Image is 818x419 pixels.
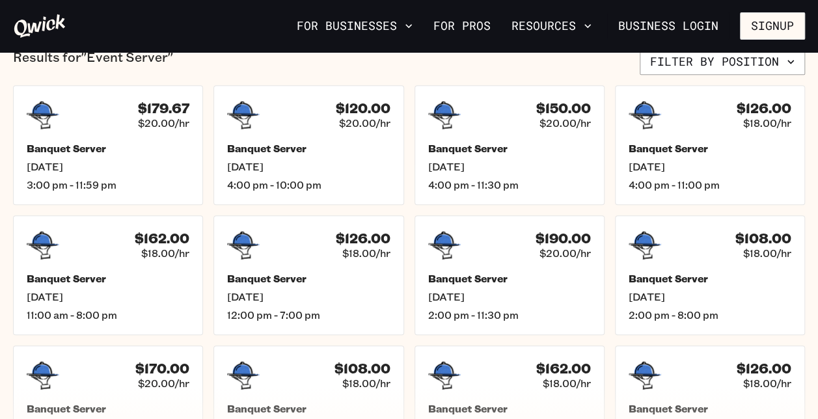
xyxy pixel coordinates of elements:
span: 3:00 pm - 11:59 pm [27,178,189,191]
span: 4:00 pm - 11:00 pm [629,178,791,191]
span: 11:00 am - 8:00 pm [27,308,189,321]
button: Filter by position [640,49,805,75]
a: $126.00$18.00/hrBanquet Server[DATE]12:00 pm - 7:00 pm [213,215,403,335]
h4: $170.00 [135,360,189,377]
span: $20.00/hr [339,116,390,129]
button: Resources [506,15,597,37]
h5: Banquet Server [27,402,189,415]
span: $18.00/hr [743,116,791,129]
h4: $108.00 [334,360,390,377]
h5: Banquet Server [227,272,390,285]
h5: Banquet Server [428,272,591,285]
h4: $126.00 [737,100,791,116]
span: [DATE] [629,290,791,303]
span: $18.00/hr [743,247,791,260]
a: $150.00$20.00/hrBanquet Server[DATE]4:00 pm - 11:30 pm [415,85,605,205]
a: $126.00$18.00/hrBanquet Server[DATE]4:00 pm - 11:00 pm [615,85,805,205]
span: [DATE] [629,160,791,173]
a: $179.67$20.00/hrBanquet Server[DATE]3:00 pm - 11:59 pm [13,85,203,205]
a: $190.00$20.00/hrBanquet Server[DATE]2:00 pm - 11:30 pm [415,215,605,335]
h5: Banquet Server [227,142,390,155]
p: Results for "Event Server" [13,49,173,75]
a: $120.00$20.00/hrBanquet Server[DATE]4:00 pm - 10:00 pm [213,85,403,205]
span: $18.00/hr [342,247,390,260]
span: $18.00/hr [141,247,189,260]
span: [DATE] [27,160,189,173]
h4: $120.00 [336,100,390,116]
span: [DATE] [227,290,390,303]
button: Signup [740,12,805,40]
span: [DATE] [27,290,189,303]
h4: $179.67 [138,100,189,116]
h4: $162.00 [135,230,189,247]
span: $18.00/hr [342,377,390,390]
span: [DATE] [428,160,591,173]
button: For Businesses [292,15,418,37]
h5: Banquet Server [629,272,791,285]
h5: Banquet Server [629,142,791,155]
h5: Banquet Server [629,402,791,415]
span: [DATE] [227,160,390,173]
span: 4:00 pm - 11:30 pm [428,178,591,191]
span: $20.00/hr [539,116,591,129]
h5: Banquet Server [227,402,390,415]
a: $162.00$18.00/hrBanquet Server[DATE]11:00 am - 8:00 pm [13,215,203,335]
h5: Banquet Server [27,272,189,285]
h4: $108.00 [735,230,791,247]
span: $20.00/hr [138,377,189,390]
a: Business Login [607,12,729,40]
h4: $126.00 [737,360,791,377]
span: 12:00 pm - 7:00 pm [227,308,390,321]
span: $18.00/hr [543,377,591,390]
span: $18.00/hr [743,377,791,390]
h4: $162.00 [536,360,591,377]
a: For Pros [428,15,496,37]
span: 2:00 pm - 8:00 pm [629,308,791,321]
a: $108.00$18.00/hrBanquet Server[DATE]2:00 pm - 8:00 pm [615,215,805,335]
span: [DATE] [428,290,591,303]
h4: $150.00 [536,100,591,116]
h5: Banquet Server [428,402,591,415]
span: $20.00/hr [138,116,189,129]
span: 4:00 pm - 10:00 pm [227,178,390,191]
h4: $190.00 [536,230,591,247]
span: 2:00 pm - 11:30 pm [428,308,591,321]
h4: $126.00 [336,230,390,247]
span: $20.00/hr [539,247,591,260]
h5: Banquet Server [428,142,591,155]
h5: Banquet Server [27,142,189,155]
